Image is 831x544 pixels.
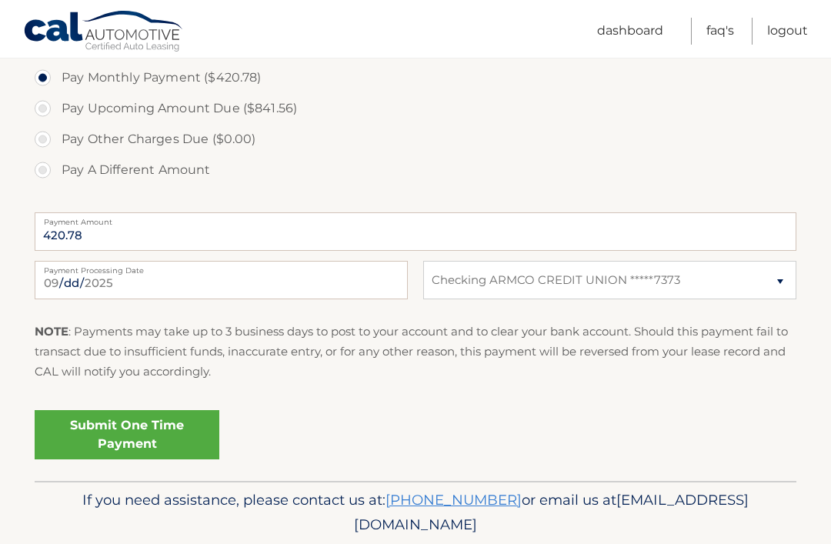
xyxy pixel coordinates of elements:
a: Dashboard [597,18,663,45]
label: Pay Monthly Payment ($420.78) [35,62,796,93]
a: Submit One Time Payment [35,410,219,459]
a: FAQ's [706,18,734,45]
a: Cal Automotive [23,10,185,55]
p: If you need assistance, please contact us at: or email us at [58,488,773,537]
p: : Payments may take up to 3 business days to post to your account and to clear your bank account.... [35,322,796,382]
label: Pay Other Charges Due ($0.00) [35,124,796,155]
label: Pay Upcoming Amount Due ($841.56) [35,93,796,124]
a: Logout [767,18,808,45]
label: Pay A Different Amount [35,155,796,185]
a: [PHONE_NUMBER] [385,491,522,509]
label: Payment Amount [35,212,796,225]
strong: NOTE [35,324,68,339]
input: Payment Amount [35,212,796,251]
span: [EMAIL_ADDRESS][DOMAIN_NAME] [354,491,749,533]
input: Payment Date [35,261,408,299]
label: Payment Processing Date [35,261,408,273]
